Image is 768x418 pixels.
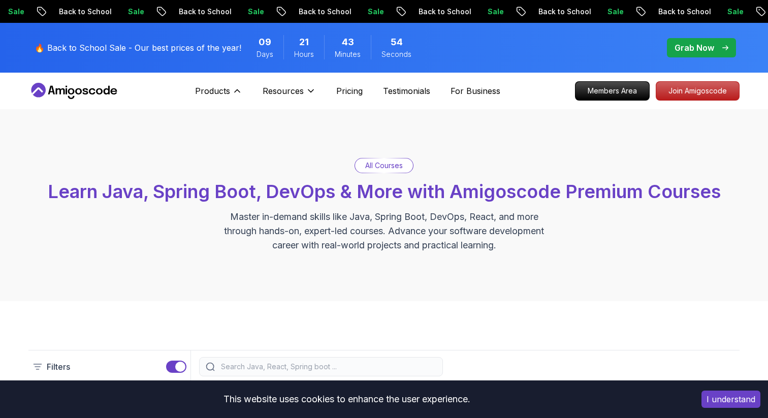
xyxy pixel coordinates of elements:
p: Sale [287,7,320,17]
span: Days [257,49,273,59]
p: Sale [407,7,440,17]
p: Sale [48,7,80,17]
p: Products [195,85,230,97]
a: Testimonials [383,85,430,97]
span: 43 Minutes [342,35,354,49]
p: Join Amigoscode [656,82,739,100]
p: Back to School [218,7,287,17]
a: Join Amigoscode [656,81,740,101]
a: Members Area [575,81,650,101]
span: Minutes [335,49,361,59]
p: Sale [527,7,560,17]
span: Hours [294,49,314,59]
p: Filters [47,361,70,373]
span: 21 Hours [299,35,309,49]
p: Back to School [99,7,168,17]
p: Back to School [578,7,647,17]
p: Members Area [575,82,649,100]
button: Accept cookies [701,391,760,408]
p: 🔥 Back to School Sale - Our best prices of the year! [35,42,241,54]
span: Seconds [381,49,411,59]
p: Back to School [698,7,767,17]
p: Back to School [458,7,527,17]
a: For Business [451,85,500,97]
p: Back to School [338,7,407,17]
p: Resources [263,85,304,97]
div: This website uses cookies to enhance the user experience. [8,388,686,410]
button: Products [195,85,242,105]
input: Search Java, React, Spring boot ... [219,362,436,372]
a: Pricing [336,85,363,97]
p: Sale [168,7,200,17]
span: 54 Seconds [391,35,403,49]
span: 9 Days [259,35,271,49]
button: Resources [263,85,316,105]
p: Sale [647,7,680,17]
p: Grab Now [675,42,714,54]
